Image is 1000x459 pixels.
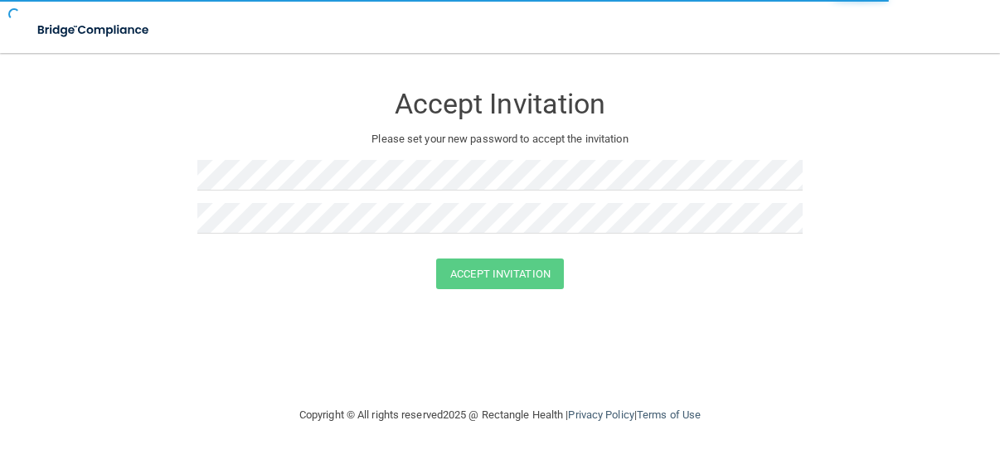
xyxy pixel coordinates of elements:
[568,408,633,421] a: Privacy Policy
[637,408,701,421] a: Terms of Use
[436,258,564,289] button: Accept Invitation
[197,89,803,119] h3: Accept Invitation
[25,13,163,47] img: bridge_compliance_login_screen.278c3ca4.svg
[197,389,803,442] div: Copyright © All rights reserved 2025 @ Rectangle Health | |
[210,129,790,149] p: Please set your new password to accept the invitation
